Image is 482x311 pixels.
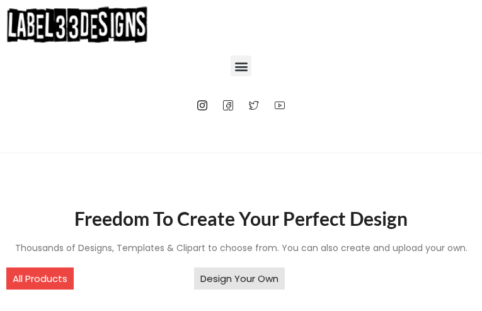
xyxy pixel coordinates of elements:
span: All Products [13,274,67,283]
h2: Freedom To Create Your Perfect Design [6,207,476,230]
a: All Products [6,267,74,290]
h2: Thousands of Designs, Templates & Clipart to choose from. You can also create and upload your own. [6,242,476,255]
div: Menu Toggle [231,56,251,76]
a: Design Your Own [194,267,285,290]
span: Design Your Own [200,274,278,283]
